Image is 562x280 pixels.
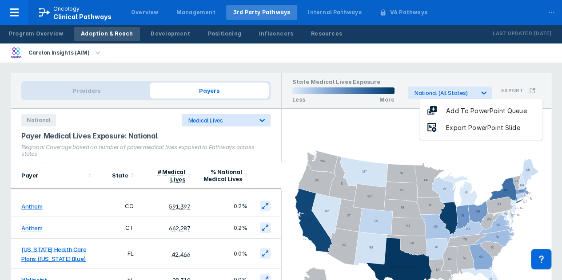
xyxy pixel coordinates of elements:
div: Overview [131,8,159,16]
a: Program Overview [2,27,70,41]
p: More [379,96,395,103]
div: Program Overview [9,30,63,38]
p: [DATE] [534,29,551,38]
a: Resources [304,27,349,41]
td: CO [96,195,139,217]
div: ... [542,1,560,20]
td: CT [96,217,139,239]
td: FL [96,239,139,269]
div: 42,466 [171,250,191,257]
div: Influencers [259,30,293,38]
h3: Export [501,87,524,94]
a: Adoption & Reach [74,27,140,41]
a: [US_STATE] Health Care Plans ([US_STATE] Blue) [21,245,86,262]
div: 662,287 [169,225,190,232]
p: Less [292,96,305,103]
div: Payer Medical Lives Exposure: National [21,132,271,140]
button: Export [496,82,541,99]
p: Oncology [53,5,80,13]
div: Add To PowerPoint Queue [437,106,535,116]
a: Development [143,27,197,41]
span: Clinical Pathways [53,13,112,20]
div: 3rd Party Pathways [233,8,291,16]
div: Adoption & Reach [81,30,133,38]
a: 3rd Party Pathways [226,5,298,20]
a: Internal Pathways [301,5,368,20]
div: Regional Coverage based on number of payer medical lives exposed to Pathways across states [21,144,271,157]
div: Export PowerPoint Slide [437,123,529,133]
h1: State Medical Lives Exposure [292,78,395,87]
a: Positioning [201,27,248,41]
td: 0.2% [195,195,252,217]
div: Contact Support [531,249,551,269]
div: # Medical Lives [158,168,185,183]
img: carelon-insights [11,47,21,58]
a: Management [169,5,223,20]
p: Last Updated: [493,29,534,38]
td: 0.0% [195,239,252,269]
div: Development [151,30,190,38]
div: VA Pathways [390,8,427,16]
div: Resources [311,30,342,38]
a: Anthem [21,225,43,232]
div: Payer [21,172,85,179]
a: Influencers [252,27,300,41]
div: % National Medical Lives [201,168,242,182]
td: 0.2% [195,217,252,239]
span: Providers [23,83,150,99]
div: Management [176,8,215,16]
a: Overview [124,5,166,20]
span: Payers [150,83,269,99]
div: National (All States) [415,90,474,96]
div: State [101,172,128,179]
div: 591,397 [169,203,190,210]
div: Internal Pathways [308,8,361,16]
span: National [21,114,56,126]
a: Anthem [21,203,43,210]
div: Medical Lives [188,117,253,124]
div: Carelon Insights (AIM) [25,47,93,59]
div: Positioning [208,30,241,38]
